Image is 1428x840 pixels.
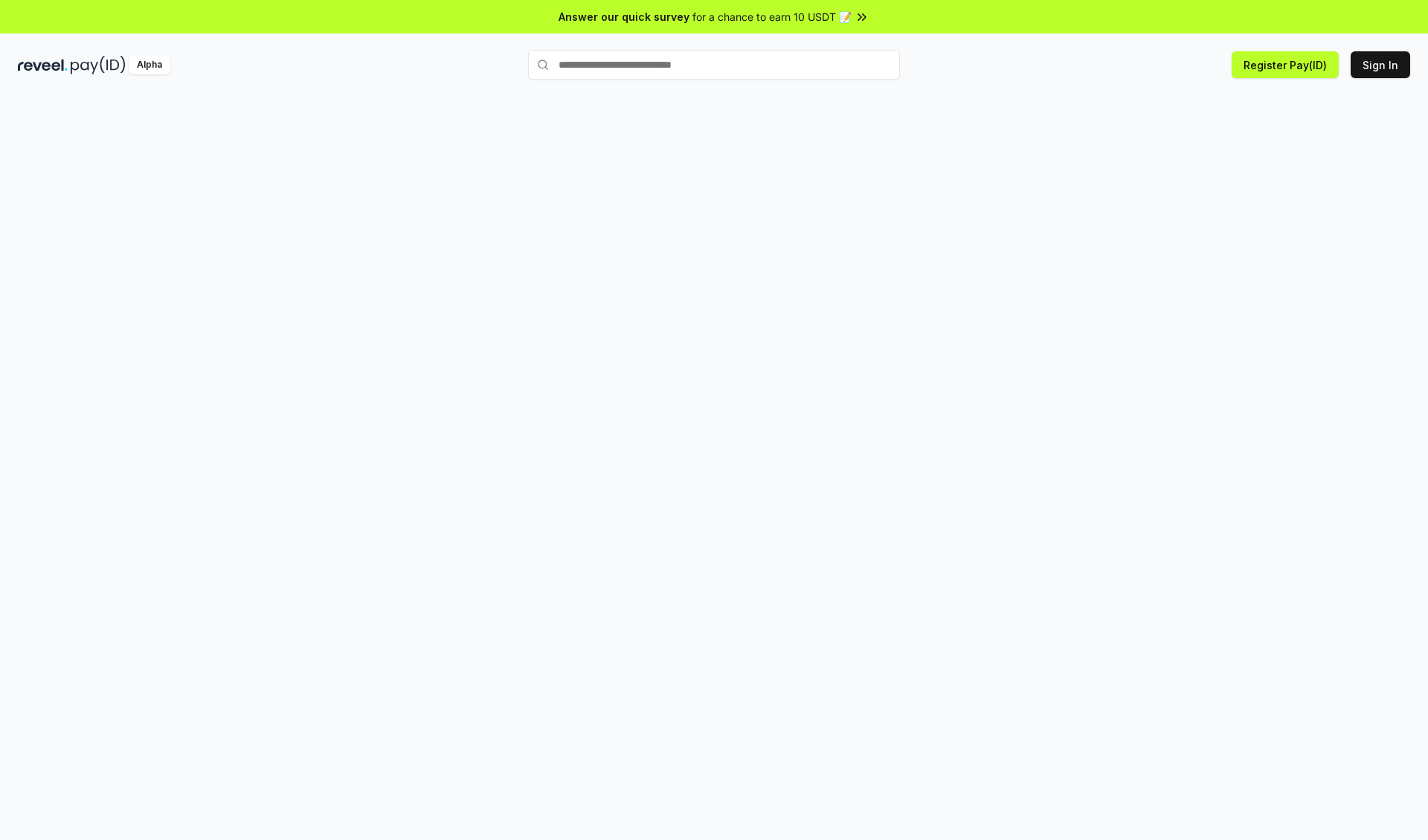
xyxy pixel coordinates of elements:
button: Sign In [1351,51,1410,78]
img: pay_id [71,56,126,74]
button: Register Pay(ID) [1232,51,1339,78]
span: Answer our quick survey [559,9,689,25]
img: reveel_dark [18,56,68,74]
span: for a chance to earn 10 USDT 📝 [692,9,852,25]
div: Alpha [129,56,170,74]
